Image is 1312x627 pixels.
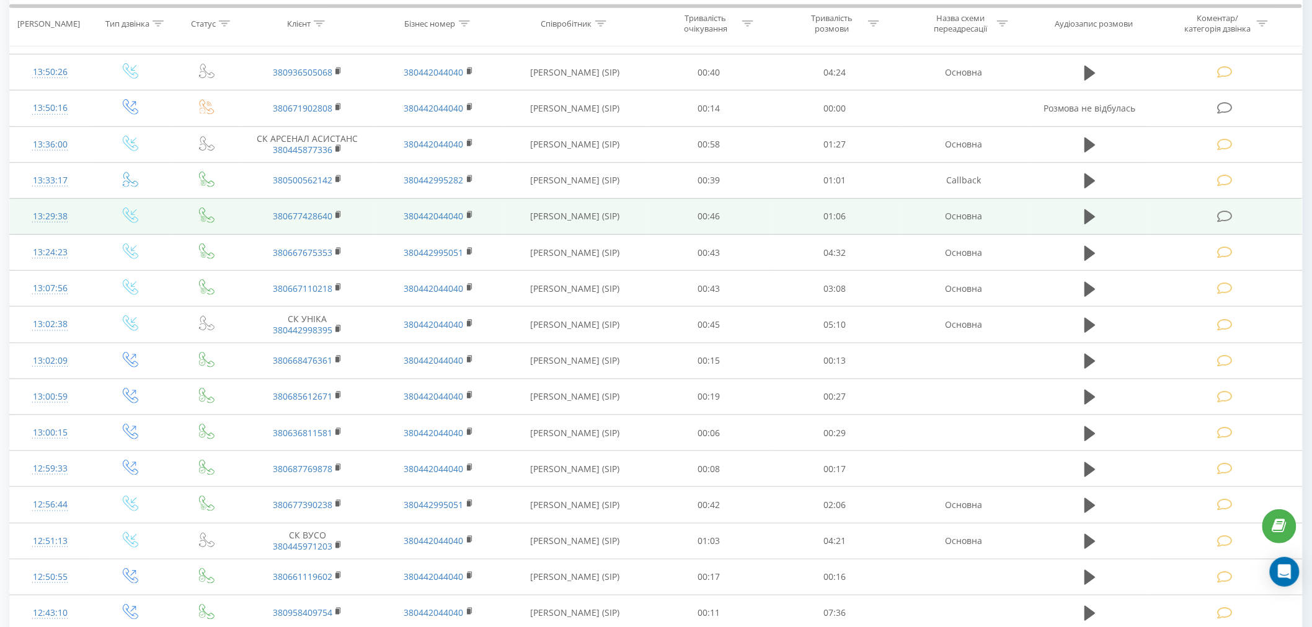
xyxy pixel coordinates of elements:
[541,18,592,28] div: Співробітник
[22,204,78,229] div: 13:29:38
[242,523,373,559] td: СК ВУСО
[404,318,464,330] a: 380442044040
[504,559,645,595] td: [PERSON_NAME] (SIP)
[105,18,149,28] div: Тип дзвінка
[645,307,772,343] td: 00:45
[273,540,332,552] a: 380445971203
[645,523,772,559] td: 01:03
[404,174,464,186] a: 380442995282
[242,307,373,343] td: СК УНІКА
[898,271,1030,307] td: Основна
[287,18,311,28] div: Клієнт
[645,343,772,379] td: 00:15
[273,324,332,336] a: 380442998395
[1181,13,1254,34] div: Коментар/категорія дзвінка
[22,421,78,445] div: 13:00:15
[504,307,645,343] td: [PERSON_NAME] (SIP)
[504,523,645,559] td: [PERSON_NAME] (SIP)
[404,535,464,546] a: 380442044040
[273,499,332,511] a: 380677390238
[273,390,332,402] a: 380685612671
[645,559,772,595] td: 00:17
[898,126,1030,162] td: Основна
[191,18,216,28] div: Статус
[898,55,1030,90] td: Основна
[22,312,78,336] div: 13:02:38
[645,271,772,307] td: 00:43
[772,523,898,559] td: 04:21
[273,247,332,258] a: 380667675353
[404,247,464,258] a: 380442995051
[928,13,994,34] div: Назва схеми переадресації
[273,66,332,78] a: 380936505068
[645,90,772,126] td: 00:14
[645,235,772,271] td: 00:43
[404,607,464,618] a: 380442044040
[504,198,645,234] td: [PERSON_NAME] (SIP)
[504,487,645,523] td: [PERSON_NAME] (SIP)
[645,487,772,523] td: 00:42
[772,235,898,271] td: 04:32
[1044,102,1136,114] span: Розмова не відбулась
[898,487,1030,523] td: Основна
[898,307,1030,343] td: Основна
[772,343,898,379] td: 00:13
[645,162,772,198] td: 00:39
[772,271,898,307] td: 03:08
[22,385,78,409] div: 13:00:59
[504,451,645,487] td: [PERSON_NAME] (SIP)
[273,144,332,156] a: 380445877336
[504,162,645,198] td: [PERSON_NAME] (SIP)
[504,415,645,451] td: [PERSON_NAME] (SIP)
[673,13,739,34] div: Тривалість очікування
[22,133,78,157] div: 13:36:00
[22,169,78,193] div: 13:33:17
[645,451,772,487] td: 00:08
[273,283,332,294] a: 380667110218
[273,210,332,222] a: 380677428640
[22,493,78,517] div: 12:56:44
[504,343,645,379] td: [PERSON_NAME] (SIP)
[22,96,78,120] div: 13:50:16
[898,162,1030,198] td: Callback
[504,126,645,162] td: [PERSON_NAME] (SIP)
[404,138,464,150] a: 380442044040
[404,66,464,78] a: 380442044040
[404,354,464,366] a: 380442044040
[772,198,898,234] td: 01:06
[22,349,78,373] div: 13:02:09
[404,571,464,582] a: 380442044040
[22,457,78,481] div: 12:59:33
[898,235,1030,271] td: Основна
[404,427,464,439] a: 380442044040
[404,210,464,222] a: 380442044040
[22,529,78,553] div: 12:51:13
[645,126,772,162] td: 00:58
[22,276,78,300] div: 13:07:56
[1055,18,1133,28] div: Аудіозапис розмови
[645,415,772,451] td: 00:06
[273,354,332,366] a: 380668476361
[22,565,78,589] div: 12:50:55
[1270,557,1300,587] div: Open Intercom Messenger
[404,283,464,294] a: 380442044040
[22,601,78,625] div: 12:43:10
[898,198,1030,234] td: Основна
[772,451,898,487] td: 00:17
[273,102,332,114] a: 380671902808
[772,55,898,90] td: 04:24
[504,55,645,90] td: [PERSON_NAME] (SIP)
[273,174,332,186] a: 380500562142
[799,13,865,34] div: Тривалість розмови
[772,90,898,126] td: 00:00
[898,523,1030,559] td: Основна
[504,90,645,126] td: [PERSON_NAME] (SIP)
[242,126,373,162] td: СК АРСЕНАЛ АСИСТАНС
[772,379,898,414] td: 00:27
[645,379,772,414] td: 00:19
[645,198,772,234] td: 00:46
[772,415,898,451] td: 00:29
[404,499,464,511] a: 380442995051
[404,102,464,114] a: 380442044040
[22,240,78,265] div: 13:24:23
